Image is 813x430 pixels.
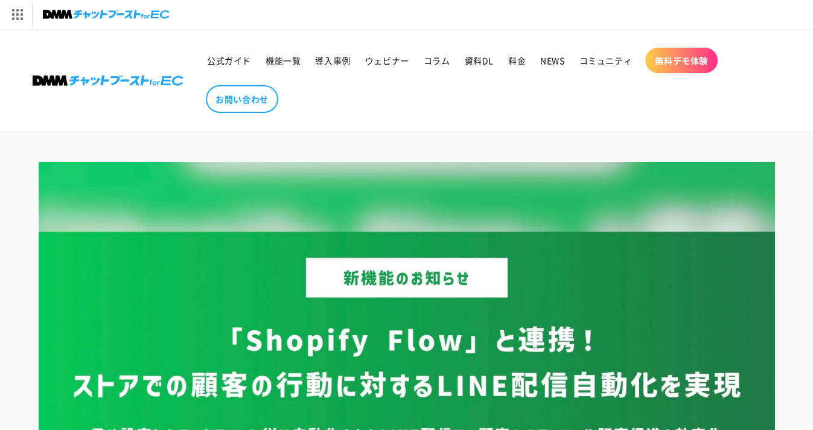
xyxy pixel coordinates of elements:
[258,48,308,73] a: 機能一覧
[416,48,458,73] a: コラム
[579,55,633,66] span: コミュニティ
[540,55,564,66] span: NEWS
[358,48,416,73] a: ウェビナー
[308,48,357,73] a: 導入事例
[206,85,278,113] a: お問い合わせ
[572,48,640,73] a: コミュニティ
[200,48,258,73] a: 公式ガイド
[508,55,526,66] span: 料金
[465,55,494,66] span: 資料DL
[2,2,32,27] img: サービス
[266,55,301,66] span: 機能一覧
[424,55,450,66] span: コラム
[365,55,409,66] span: ウェビナー
[43,6,170,23] img: チャットブーストforEC
[458,48,501,73] a: 資料DL
[501,48,533,73] a: 料金
[533,48,572,73] a: NEWS
[215,94,269,104] span: お問い合わせ
[315,55,350,66] span: 導入事例
[655,55,708,66] span: 無料デモ体験
[207,55,251,66] span: 公式ガイド
[645,48,718,73] a: 無料デモ体験
[33,75,183,86] img: 株式会社DMM Boost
